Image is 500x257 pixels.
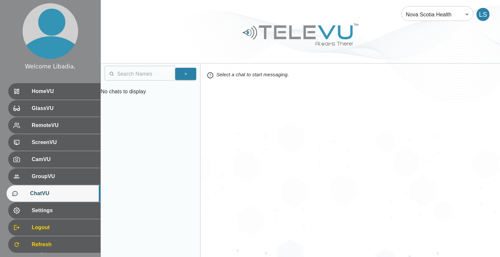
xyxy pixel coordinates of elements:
div: Refresh [8,236,100,253]
span: ChatVU [30,190,95,197]
div: RemoteVU [8,117,100,134]
div: ScreenVU [8,134,100,151]
div: Nova Scotia Health [401,5,473,24]
span: GroupVU [32,173,95,180]
div: CamVU [8,151,100,168]
span: ScreenVU [32,138,95,146]
span: RemoteVU [32,121,95,129]
div: Settings [8,202,100,219]
img: profile.png [23,3,78,59]
div: GlassVU [8,100,100,117]
button: + [175,68,196,80]
span: GlassVU [32,104,95,112]
div: ChatVU [7,185,100,202]
p: No chats to display [101,88,200,96]
input: Search Names [117,67,175,81]
div: Welcome Libadia, [25,62,75,71]
span: Settings [32,207,95,214]
span: CamVU [32,156,95,163]
div: Logout [8,219,100,236]
div: HomeVU [8,83,100,100]
div: GroupVU [8,168,100,185]
div: LS [476,8,490,21]
p: Select a chat to start messaging. [207,70,493,80]
span: Logout [32,224,95,231]
span: Refresh [32,241,95,248]
img: Logo [242,21,359,48]
span: HomeVU [32,87,95,95]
